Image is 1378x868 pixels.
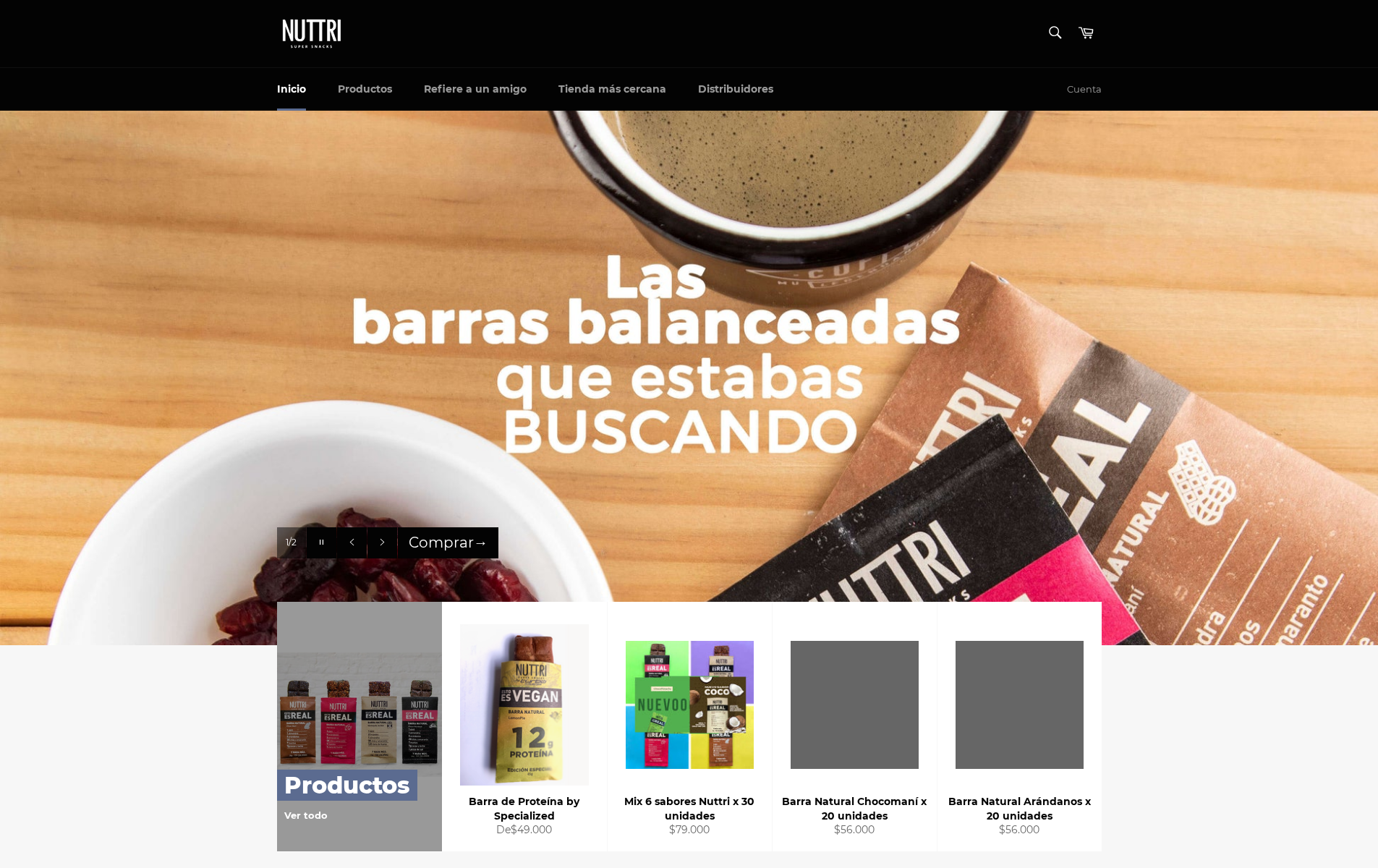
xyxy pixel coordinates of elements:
span: → [474,534,488,551]
a: Inicio [263,68,320,111]
p: Ver todo [284,809,417,822]
button: Anterior diapositiva [337,527,367,559]
a: Cuenta [1060,69,1109,111]
a: Barra Natural Chocomaní x 20 unidades Barra Natural Chocomaní x 20 unidades $56.000 [772,602,937,852]
button: Siguiente diapositiva [367,527,397,559]
p: Productos [277,770,417,801]
img: Barra de Proteína by Specialized [460,624,589,786]
img: Nuttri [277,14,349,53]
a: Barra de Proteína by Specialized Barra de Proteína by Specialized De$49.000 [442,602,607,852]
a: Refiere a un amigo [409,68,541,111]
a: Barra Natural Arándanos x 20 unidades Barra Natural Arándanos x 20 unidades $56.000 [937,602,1102,852]
span: 1/2 [286,537,297,549]
a: Mix 6 sabores Nuttri x 30 unidades Mix 6 sabores Nuttri x 30 unidades $79.000 [607,602,772,852]
a: Productos [323,68,407,111]
div: Mix 6 sabores Nuttri x 30 unidades [616,795,762,823]
img: Mix 6 sabores Nuttri x 30 unidades [626,641,754,769]
a: Tienda más cercana [544,68,681,111]
span: $49.000 [511,823,552,836]
a: Productos Ver todo [277,602,442,851]
button: Pausar la presentación [307,527,336,559]
a: Comprar [398,527,499,559]
div: De [451,823,597,837]
span: $56.000 [999,823,1039,836]
div: Barra de Proteína by Specialized [451,795,597,823]
span: $79.000 [669,823,710,836]
span: $56.000 [834,823,875,836]
div: Diapositiva actual 1 [277,527,306,559]
a: Distribuidores [684,68,788,111]
div: Barra Natural Chocomaní x 20 unidades [781,795,927,823]
div: Barra Natural Arándanos x 20 unidades [946,795,1092,823]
